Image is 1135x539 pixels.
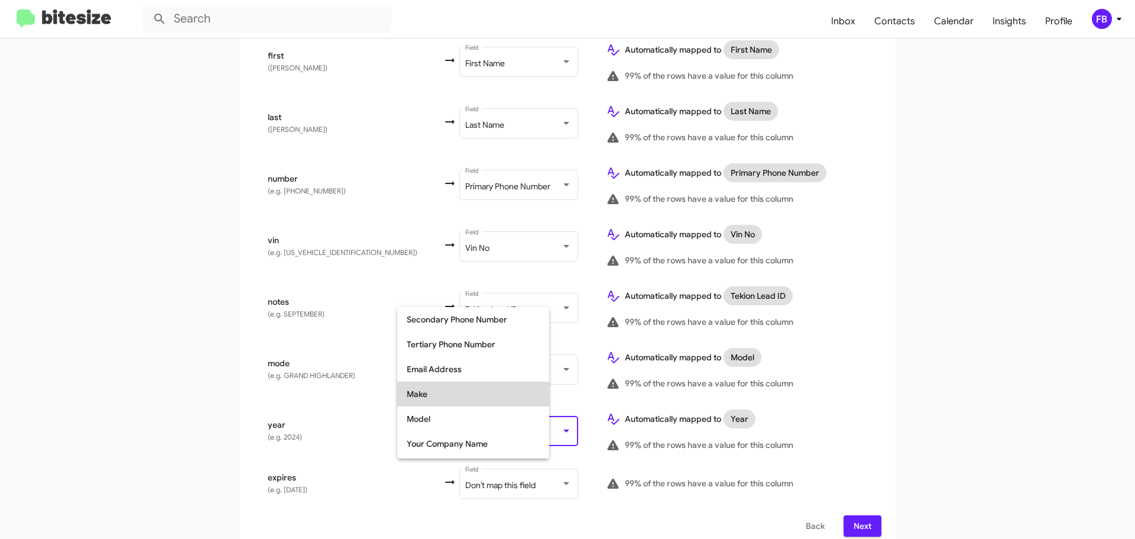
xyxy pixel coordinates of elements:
[407,332,540,357] span: Tertiary Phone Number
[407,357,540,382] span: Email Address
[407,307,540,332] span: Secondary Phone Number
[407,456,540,481] span: Route Responses To This User
[407,382,540,406] span: Make
[407,431,540,456] span: Your Company Name
[407,406,540,431] span: Model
